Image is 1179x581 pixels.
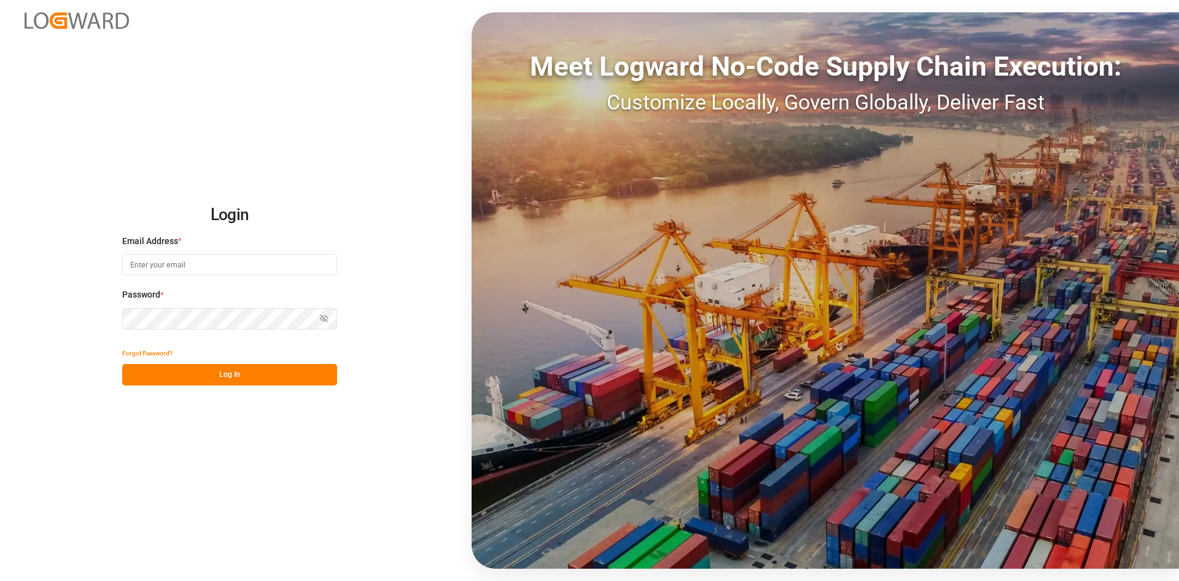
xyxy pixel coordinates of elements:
[122,288,160,301] span: Password
[122,254,337,275] input: Enter your email
[472,46,1179,87] div: Meet Logward No-Code Supply Chain Execution:
[25,12,129,29] img: Logward_new_orange.png
[472,87,1179,118] div: Customize Locally, Govern Globally, Deliver Fast
[122,364,337,385] button: Log In
[122,342,173,364] button: Forgot Password?
[122,235,178,248] span: Email Address
[122,196,337,235] h2: Login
